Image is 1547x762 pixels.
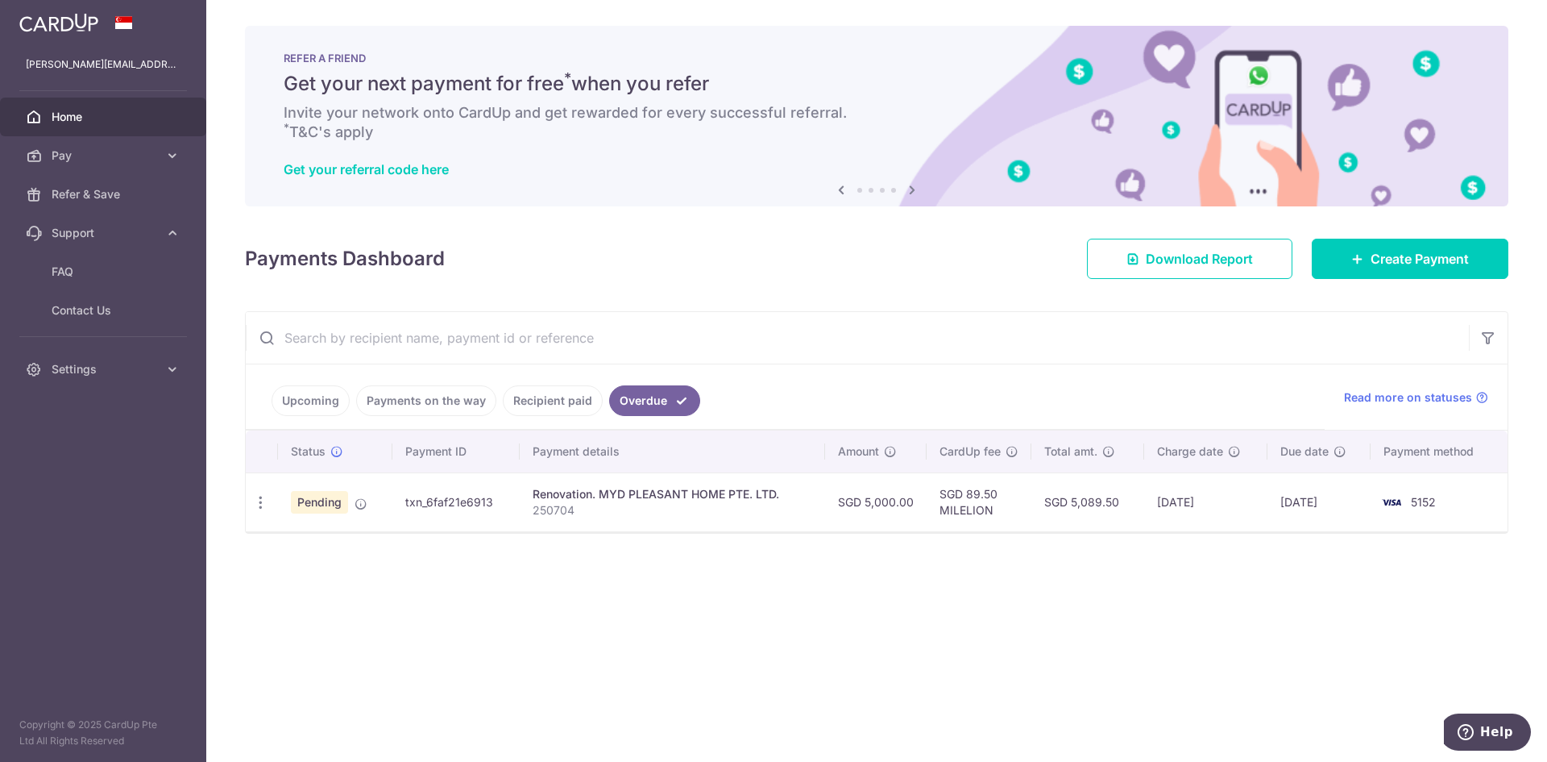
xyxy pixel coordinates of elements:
[1267,473,1371,531] td: [DATE]
[1312,239,1508,279] a: Create Payment
[1371,431,1508,473] th: Payment method
[927,473,1031,531] td: SGD 89.50 MILELION
[520,431,825,473] th: Payment details
[533,486,812,502] div: Renovation. MYD PLEASANT HOME PTE. LTD.
[1087,239,1292,279] a: Download Report
[284,52,1470,65] p: REFER A FRIEND
[272,385,350,416] a: Upcoming
[245,26,1508,206] img: RAF banner
[1031,473,1144,531] td: SGD 5,089.50
[392,473,520,531] td: txn_6faf21e6913
[533,502,812,518] p: 250704
[284,161,449,177] a: Get your referral code here
[245,244,445,273] h4: Payments Dashboard
[609,385,700,416] a: Overdue
[1444,714,1531,754] iframe: Opens a widget where you can find more information
[1144,473,1267,531] td: [DATE]
[52,109,158,125] span: Home
[52,264,158,280] span: FAQ
[939,443,1001,460] span: CardUp fee
[1375,493,1408,512] img: Bank Card
[1371,249,1469,269] span: Create Payment
[1344,389,1488,406] a: Read more on statuses
[1280,443,1329,460] span: Due date
[52,186,158,202] span: Refer & Save
[1157,443,1223,460] span: Charge date
[1044,443,1097,460] span: Total amt.
[1146,249,1253,269] span: Download Report
[246,312,1469,364] input: Search by recipient name, payment id or reference
[52,361,158,377] span: Settings
[52,225,158,241] span: Support
[1344,389,1472,406] span: Read more on statuses
[392,431,520,473] th: Payment ID
[1411,495,1436,509] span: 5152
[825,473,927,531] td: SGD 5,000.00
[503,385,603,416] a: Recipient paid
[52,302,158,319] span: Contact Us
[19,13,98,32] img: CardUp
[52,148,158,164] span: Pay
[838,443,879,460] span: Amount
[284,103,1470,142] h6: Invite your network onto CardUp and get rewarded for every successful referral. T&C's apply
[291,491,348,514] span: Pending
[284,71,1470,97] h5: Get your next payment for free when you refer
[26,56,180,73] p: [PERSON_NAME][EMAIL_ADDRESS][PERSON_NAME][DOMAIN_NAME]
